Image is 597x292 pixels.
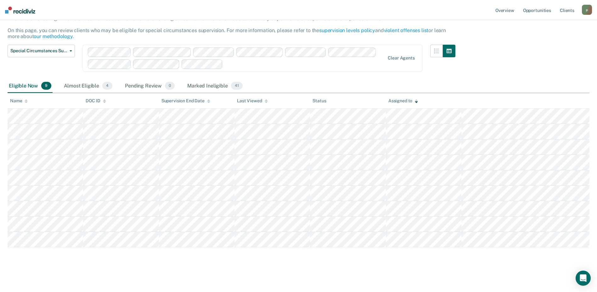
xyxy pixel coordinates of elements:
span: 41 [231,82,243,90]
div: Supervision End Date [161,98,210,104]
div: Name [10,98,28,104]
div: Pending Review0 [124,79,176,93]
span: Special Circumstances Supervision [10,48,67,53]
div: Status [313,98,326,104]
div: Assigned to [388,98,418,104]
div: Eligible Now9 [8,79,53,93]
button: p [582,5,592,15]
div: Clear agents [388,55,414,61]
span: 0 [165,82,175,90]
div: Open Intercom Messenger [576,271,591,286]
div: Last Viewed [237,98,268,104]
span: 9 [41,82,51,90]
button: Special Circumstances Supervision [8,45,75,57]
a: violent offenses list [384,27,429,33]
a: supervision levels policy [319,27,375,33]
img: Recidiviz [5,7,35,14]
a: our methodology [34,33,73,39]
span: 4 [102,82,112,90]
div: DOC ID [86,98,106,104]
div: Marked Ineligible41 [186,79,244,93]
div: Almost Eligible4 [63,79,114,93]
